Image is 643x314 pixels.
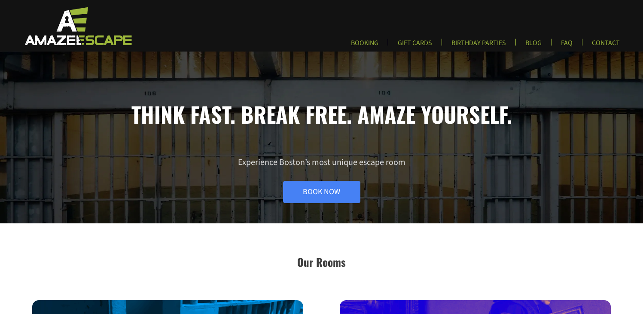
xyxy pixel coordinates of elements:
[344,39,385,53] a: BOOKING
[391,39,439,53] a: GIFT CARDS
[14,6,141,46] img: Escape Room Game in Boston Area
[585,39,627,53] a: CONTACT
[32,157,611,203] p: Experience Boston’s most unique escape room
[445,39,513,53] a: BIRTHDAY PARTIES
[283,181,360,203] a: Book Now
[554,39,579,53] a: FAQ
[518,39,549,53] a: BLOG
[32,101,611,127] h1: Think fast. Break free. Amaze yourself.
